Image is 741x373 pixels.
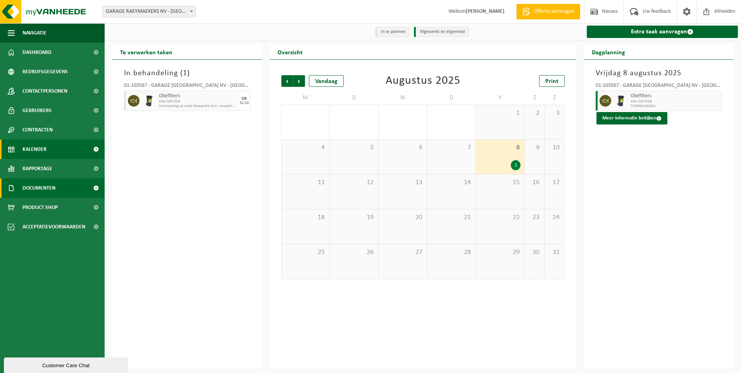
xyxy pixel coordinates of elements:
[480,213,520,222] span: 22
[516,4,580,19] a: Offerte aanvragen
[22,178,55,198] span: Documenten
[383,248,423,257] span: 27
[431,248,472,257] span: 28
[631,99,720,104] span: KGA Colli OGA
[545,78,558,85] span: Print
[548,248,560,257] span: 31
[22,23,47,43] span: Navigatie
[548,143,560,152] span: 10
[330,91,379,105] td: D
[124,67,250,79] h3: In behandeling ( )
[529,248,540,257] span: 30
[286,143,326,152] span: 4
[525,91,545,105] td: Z
[529,178,540,187] span: 16
[22,159,52,178] span: Rapportage
[414,27,469,37] li: Afgewerkt en afgemeld
[431,178,472,187] span: 14
[386,75,460,87] div: Augustus 2025
[124,83,250,91] div: 01-103567 - GARAGE [GEOGRAPHIC_DATA] NV - [GEOGRAPHIC_DATA]
[281,91,330,105] td: M
[379,91,427,105] td: W
[480,248,520,257] span: 29
[102,6,196,17] span: GARAGE RAEYMAEKERS NV - LILLE
[4,356,129,373] iframe: chat widget
[529,213,540,222] span: 23
[286,248,326,257] span: 25
[22,101,52,120] span: Gebruikers
[511,160,520,170] div: 1
[281,75,293,87] span: Vorige
[334,213,374,222] span: 19
[587,26,738,38] a: Extra taak aanvragen
[22,217,85,237] span: Acceptatievoorwaarden
[334,178,374,187] span: 12
[286,213,326,222] span: 18
[631,104,720,109] span: T250001382801
[480,178,520,187] span: 15
[383,143,423,152] span: 6
[159,104,237,109] span: Omwisseling op vaste frequentie (incl. verwerking)
[159,99,237,104] span: KGA Colli OGA
[476,91,525,105] td: V
[596,112,667,124] button: Meer informatie bekijken
[240,101,249,105] div: 31/10
[22,120,53,140] span: Contracten
[584,44,633,59] h2: Dagplanning
[112,44,180,59] h2: Te verwerken taken
[143,95,155,107] img: WB-0240-HPE-BK-01
[103,6,195,17] span: GARAGE RAEYMAEKERS NV - LILLE
[545,91,564,105] td: Z
[334,143,374,152] span: 5
[466,9,505,14] strong: [PERSON_NAME]
[631,93,720,99] span: Oliefilters
[383,178,423,187] span: 13
[334,248,374,257] span: 26
[431,143,472,152] span: 7
[383,213,423,222] span: 20
[309,75,344,87] div: Vandaag
[529,143,540,152] span: 9
[480,109,520,117] span: 1
[427,91,476,105] td: D
[159,93,237,99] span: Oliefilters
[431,213,472,222] span: 21
[241,97,247,101] div: VR
[548,109,560,117] span: 3
[596,83,722,91] div: 01-103567 - GARAGE [GEOGRAPHIC_DATA] NV - [GEOGRAPHIC_DATA]
[293,75,305,87] span: Volgende
[532,8,576,16] span: Offerte aanvragen
[596,67,722,79] h3: Vrijdag 8 augustus 2025
[22,198,58,217] span: Product Shop
[480,143,520,152] span: 8
[270,44,310,59] h2: Overzicht
[548,213,560,222] span: 24
[539,75,565,87] a: Print
[529,109,540,117] span: 2
[22,62,68,81] span: Bedrijfsgegevens
[22,81,67,101] span: Contactpersonen
[286,178,326,187] span: 11
[22,43,52,62] span: Dashboard
[548,178,560,187] span: 17
[22,140,47,159] span: Kalender
[183,69,187,77] span: 1
[375,27,410,37] li: In te plannen
[615,95,627,107] img: WB-0240-HPE-BK-01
